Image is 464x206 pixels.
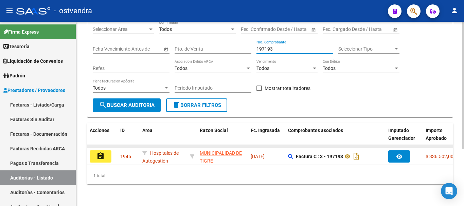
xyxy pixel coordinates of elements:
span: MUNICIPALIDAD DE TIGRE [200,150,242,164]
datatable-header-cell: Razon Social [197,123,248,153]
mat-icon: menu [5,6,14,15]
input: Start date [241,26,262,32]
input: End date [350,26,383,32]
datatable-header-cell: Acciones [87,123,118,153]
button: Open calendar [392,26,399,33]
span: Tesorería [3,43,30,50]
span: Todos [256,65,269,71]
span: Seleccionar Area [93,26,148,32]
span: Fc. Ingresada [251,128,280,133]
mat-icon: delete [172,101,180,109]
span: Seleccionar Tipo [338,46,393,52]
button: Buscar Auditoria [93,98,161,112]
span: $ 336.502,00 [426,154,453,159]
button: Borrar Filtros [166,98,227,112]
span: Todos [159,26,172,32]
span: Area [142,128,153,133]
span: Buscar Auditoria [99,102,155,108]
span: Acciones [90,128,109,133]
span: Todos [93,85,106,91]
span: 1945 [120,154,131,159]
span: Todos [323,65,336,71]
input: Start date [323,26,344,32]
span: Hospitales de Autogestión [142,150,179,164]
span: Imputado Gerenciador [388,128,415,141]
span: Comprobantes asociados [288,128,343,133]
span: Importe Aprobado [426,128,447,141]
div: 1 total [87,167,453,184]
datatable-header-cell: ID [118,123,140,153]
div: Open Intercom Messenger [441,183,457,199]
span: ID [120,128,125,133]
i: Descargar documento [352,151,361,162]
datatable-header-cell: Imputado Gerenciador [386,123,423,153]
span: Prestadores / Proveedores [3,87,65,94]
span: Borrar Filtros [172,102,221,108]
mat-icon: assignment [96,152,105,160]
input: End date [268,26,301,32]
button: Open calendar [310,26,317,33]
mat-icon: person [450,6,459,15]
span: Firma Express [3,28,39,36]
mat-icon: search [99,101,107,109]
span: [DATE] [251,154,265,159]
strong: Factura C : 3 - 197193 [296,154,343,159]
datatable-header-cell: Comprobantes asociados [285,123,386,153]
span: Mostrar totalizadores [265,84,310,92]
div: - 30999284899 [200,149,245,164]
span: Razon Social [200,128,228,133]
datatable-header-cell: Area [140,123,187,153]
button: Open calendar [162,45,169,53]
span: - ostvendra [54,3,92,18]
datatable-header-cell: Fc. Ingresada [248,123,285,153]
span: Liquidación de Convenios [3,57,63,65]
span: Todos [175,65,188,71]
datatable-header-cell: Importe Aprobado [423,123,460,153]
span: Padrón [3,72,25,79]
